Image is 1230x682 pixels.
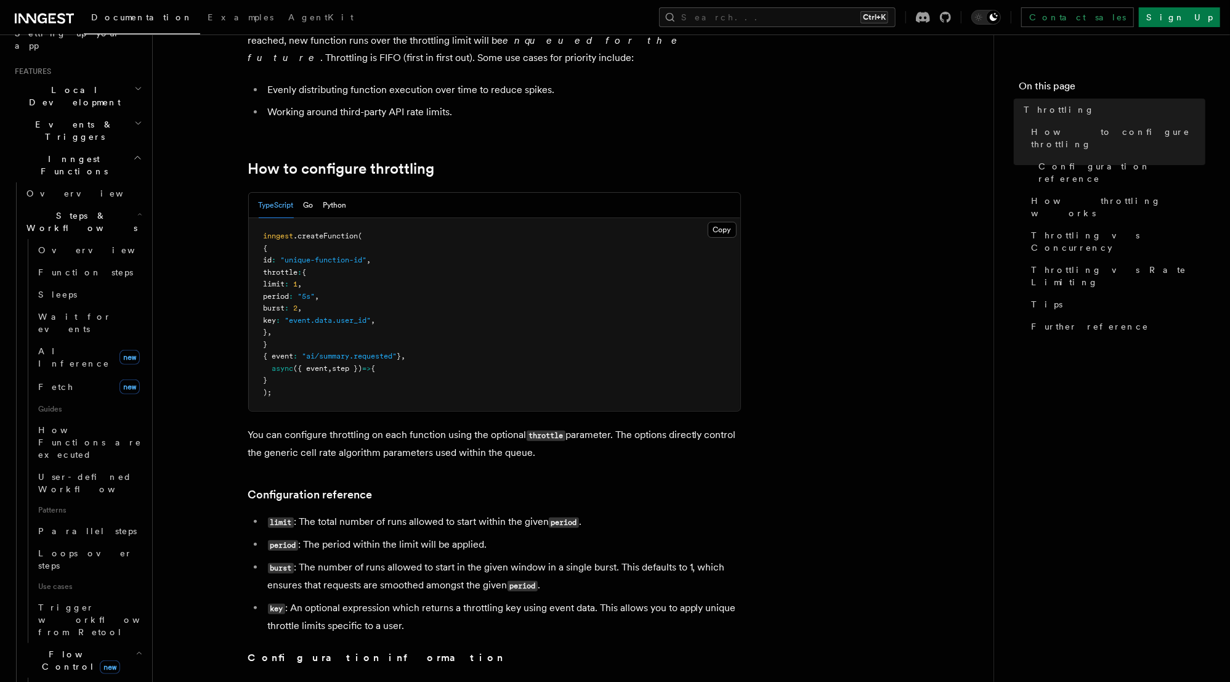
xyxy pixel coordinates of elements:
button: Python [323,193,347,218]
span: How to configure throttling [1031,126,1205,150]
span: inngest [264,232,294,240]
span: Configuration reference [1038,160,1205,185]
span: Guides [33,399,145,419]
span: Fetch [38,382,74,392]
code: period [508,581,538,591]
a: Wait for events [33,306,145,340]
span: AgentKit [288,12,354,22]
a: Sign Up [1139,7,1220,27]
span: } [264,328,268,336]
a: Trigger workflows from Retool [33,596,145,643]
a: Parallel steps [33,520,145,542]
span: Inngest Functions [10,153,133,177]
span: Flow Control [22,648,136,673]
span: => [363,364,371,373]
span: Use cases [33,577,145,596]
button: Go [304,193,314,218]
code: limit [268,518,294,528]
span: id [264,256,272,264]
p: You can configure throttling on each function using the optional parameter. The options directly ... [248,426,741,461]
span: Throttling [1024,104,1094,116]
a: AgentKit [281,4,361,33]
li: : An optional expression which returns a throttling key using event data. This allows you to appl... [264,599,741,635]
li: Working around third-party API rate limits. [264,104,741,121]
span: : [285,280,289,288]
span: new [100,660,120,674]
span: burst [264,304,285,312]
span: Patterns [33,500,145,520]
span: , [315,292,320,301]
a: Tips [1026,293,1205,315]
code: period [268,540,298,551]
li: Evenly distributing function execution over time to reduce spikes. [264,81,741,99]
span: Throttling vs Rate Limiting [1031,264,1205,288]
div: Steps & Workflows [22,239,145,643]
span: 1 [294,280,298,288]
a: Fetchnew [33,375,145,399]
a: Throttling vs Rate Limiting [1026,259,1205,293]
span: Trigger workflows from Retool [38,603,174,637]
button: Steps & Workflows [22,205,145,239]
span: Wait for events [38,312,111,334]
span: Loops over steps [38,548,132,570]
button: Toggle dark mode [971,10,1001,25]
span: : [277,316,281,325]
strong: Configuration information [248,652,504,664]
span: Further reference [1031,320,1149,333]
span: Documentation [91,12,193,22]
span: , [367,256,371,264]
span: ); [264,388,272,397]
button: Inngest Functions [10,148,145,182]
code: period [549,518,579,528]
span: .createFunction [294,232,358,240]
span: "unique-function-id" [281,256,367,264]
span: , [268,328,272,336]
a: User-defined Workflows [33,466,145,500]
span: ( [358,232,363,240]
code: burst [268,563,294,574]
a: Overview [22,182,145,205]
a: Loops over steps [33,542,145,577]
button: Copy [708,222,737,238]
span: Sleeps [38,290,77,299]
button: Events & Triggers [10,113,145,148]
a: Examples [200,4,281,33]
a: How throttling works [1026,190,1205,224]
span: Tips [1031,298,1062,311]
span: "5s" [298,292,315,301]
span: { [371,364,376,373]
span: { event [264,352,294,360]
button: Search...Ctrl+K [659,7,896,27]
a: How to configure throttling [248,160,435,177]
button: TypeScript [259,193,294,218]
a: Configuration reference [248,486,373,503]
span: , [298,304,302,312]
span: Throttling vs Concurrency [1031,229,1205,254]
span: Overview [26,189,153,198]
a: Configuration reference [1034,155,1205,190]
span: throttle [264,268,298,277]
span: async [272,364,294,373]
span: "ai/summary.requested" [302,352,397,360]
span: : [294,352,298,360]
span: How throttling works [1031,195,1205,219]
span: key [264,316,277,325]
a: Throttling vs Concurrency [1026,224,1205,259]
span: period [264,292,289,301]
span: } [264,340,268,349]
span: "event.data.user_id" [285,316,371,325]
span: Function steps [38,267,133,277]
span: User-defined Workflows [38,472,149,494]
span: : [289,292,294,301]
code: key [268,604,285,614]
span: } [397,352,402,360]
code: throttle [527,431,565,441]
a: Further reference [1026,315,1205,338]
span: AI Inference [38,346,110,368]
span: Events & Triggers [10,118,134,143]
a: Function steps [33,261,145,283]
span: : [298,268,302,277]
span: , [328,364,333,373]
a: AI Inferencenew [33,340,145,375]
span: Local Development [10,84,134,108]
